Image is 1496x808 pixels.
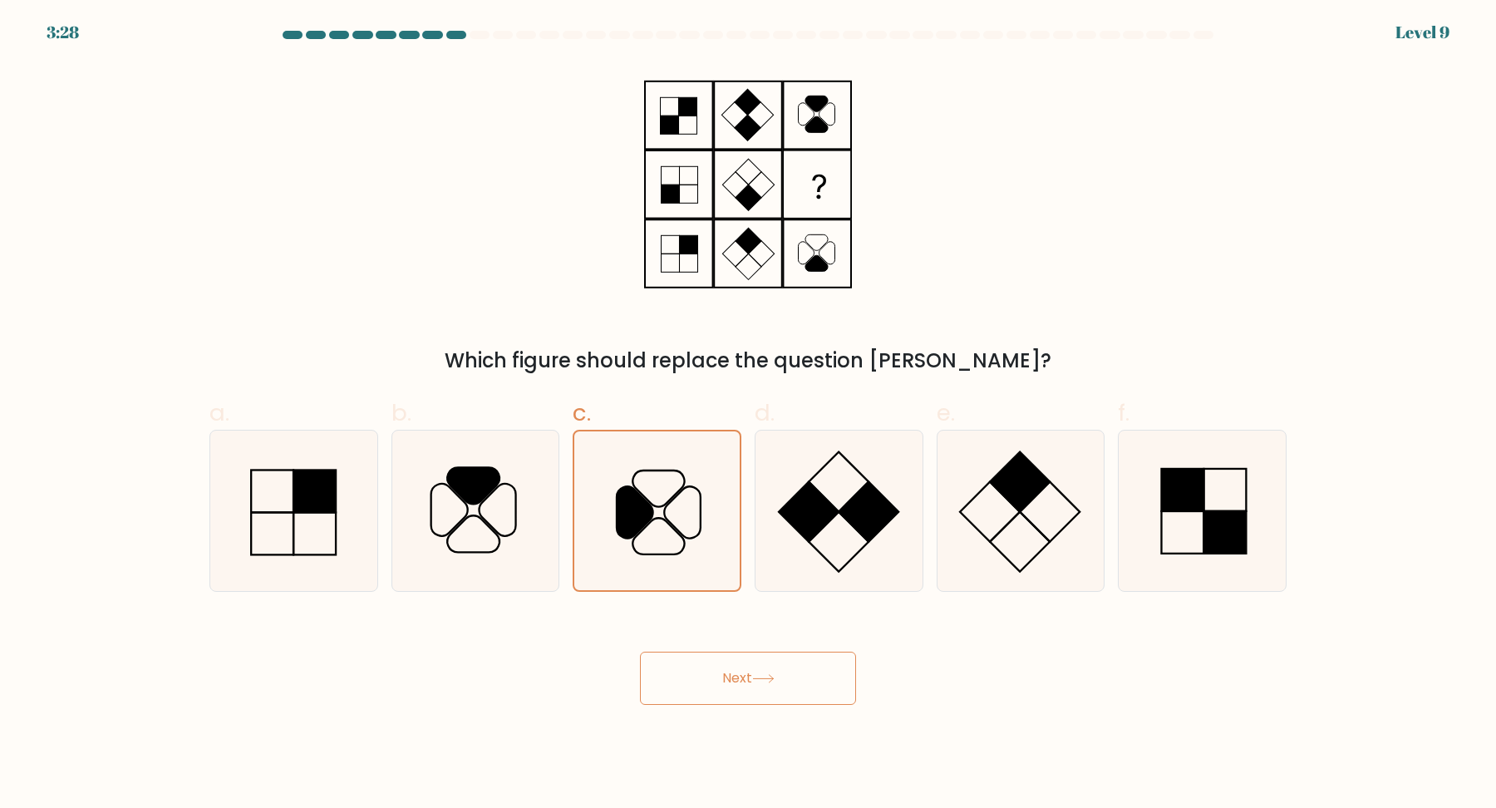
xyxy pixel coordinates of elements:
[1395,20,1449,45] div: Level 9
[209,397,229,429] span: a.
[47,20,79,45] div: 3:28
[937,397,955,429] span: e.
[755,397,775,429] span: d.
[219,346,1277,376] div: Which figure should replace the question [PERSON_NAME]?
[640,652,856,705] button: Next
[391,397,411,429] span: b.
[1118,397,1129,429] span: f.
[573,397,591,429] span: c.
